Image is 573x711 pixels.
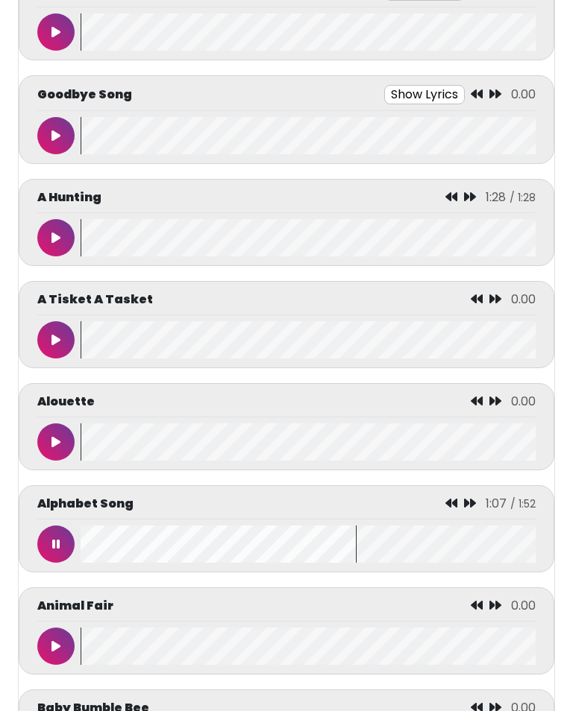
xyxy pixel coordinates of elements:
[486,189,506,206] span: 1:28
[511,291,536,308] span: 0.00
[511,597,536,614] span: 0.00
[37,189,101,206] p: A Hunting
[37,495,134,513] p: Alphabet Song
[37,86,132,104] p: Goodbye Song
[37,291,153,309] p: A Tisket A Tasket
[37,393,95,411] p: Alouette
[37,597,113,615] p: Animal Fair
[511,393,536,410] span: 0.00
[384,85,465,104] button: Show Lyrics
[511,86,536,103] span: 0.00
[486,495,507,512] span: 1:07
[510,190,536,205] span: / 1:28
[510,496,536,511] span: / 1:52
